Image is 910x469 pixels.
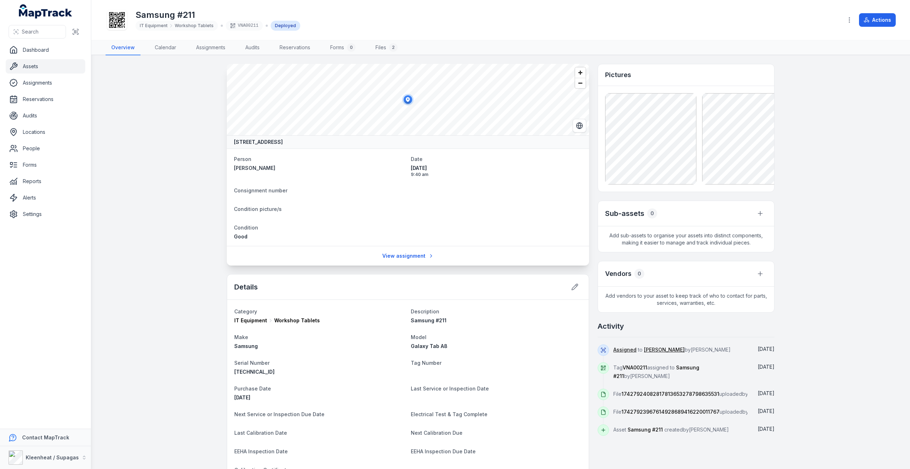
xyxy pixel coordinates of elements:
[628,427,663,433] span: Samsung #211
[758,390,774,396] time: 24/03/2025, 1:00:32 pm
[22,434,69,440] strong: Contact MapTrack
[347,43,356,52] div: 0
[234,394,250,400] time: 18/03/2025, 12:00:00 am
[6,141,85,156] a: People
[274,40,316,55] a: Reservations
[6,92,85,106] a: Reservations
[758,408,774,414] span: [DATE]
[411,156,423,162] span: Date
[598,287,774,312] span: Add vendors to your asset to keep track of who to contact for parts, services, warranties, etc.
[149,40,182,55] a: Calendar
[758,346,774,352] span: [DATE]
[411,308,439,314] span: Description
[6,109,85,123] a: Audits
[6,59,85,74] a: Assets
[411,343,448,349] span: Galaxy Tab A8
[613,391,788,397] span: File uploaded by [PERSON_NAME]
[758,390,774,396] span: [DATE]
[411,334,426,340] span: Model
[613,347,731,353] span: to by [PERSON_NAME]
[605,70,631,80] h3: Pictures
[234,334,248,340] span: Make
[9,25,66,39] button: Search
[26,454,79,460] strong: Kleenheat / Supagas
[19,4,72,19] a: MapTrack
[324,40,361,55] a: Forms0
[227,64,589,135] canvas: Map
[758,426,774,432] span: [DATE]
[234,156,251,162] span: Person
[613,409,788,415] span: File uploaded by [PERSON_NAME]
[234,165,405,172] a: [PERSON_NAME]
[22,28,39,35] span: Search
[234,385,271,392] span: Purchase Date
[634,269,644,279] div: 0
[575,78,586,88] button: Zoom out
[613,346,637,353] a: Assigned
[622,391,719,397] span: 17427924082817813653278798635531
[190,40,231,55] a: Assignments
[411,172,582,177] span: 9:40 am
[644,346,685,353] a: [PERSON_NAME]
[234,411,324,417] span: Next Service or Inspection Due Date
[411,165,582,177] time: 11/08/2025, 9:40:59 am
[234,317,267,324] span: IT Equipment
[411,385,489,392] span: Last Service or Inspection Date
[598,226,774,252] span: Add sub-assets to organise your assets into distinct components, making it easier to manage and t...
[140,23,168,29] span: IT Equipment
[758,364,774,370] span: [DATE]
[613,427,729,433] span: Asset created by [PERSON_NAME]
[234,343,258,349] span: Samsung
[411,430,462,436] span: Next Calibration Due
[6,125,85,139] a: Locations
[6,43,85,57] a: Dashboard
[411,448,476,454] span: EEHA Inspection Due Date
[758,408,774,414] time: 24/03/2025, 1:00:15 pm
[859,13,896,27] button: Actions
[411,317,446,323] span: Samsung #211
[411,360,441,366] span: Tag Number
[6,174,85,188] a: Reports
[6,191,85,205] a: Alerts
[411,411,487,417] span: Electrical Test & Tag Complete
[758,346,774,352] time: 11/08/2025, 9:40:59 am
[234,187,287,193] span: Consignment number
[226,21,263,31] div: VNA00211
[389,43,398,52] div: 2
[573,119,586,132] button: Switch to Satellite View
[234,225,258,231] span: Condition
[240,40,265,55] a: Audits
[136,9,300,21] h1: Samsung #211
[234,206,282,212] span: Condition picture/s
[234,138,283,146] strong: [STREET_ADDRESS]
[6,76,85,90] a: Assignments
[106,40,140,55] a: Overview
[234,360,270,366] span: Serial Number
[758,364,774,370] time: 24/03/2025, 1:01:36 pm
[613,364,699,379] span: Tag assigned to by [PERSON_NAME]
[647,208,657,218] div: 0
[234,448,288,454] span: EEHA Inspection Date
[605,269,632,279] h3: Vendors
[234,308,257,314] span: Category
[234,233,247,239] span: Good
[234,430,287,436] span: Last Calibration Date
[234,394,250,400] span: [DATE]
[598,321,624,331] h2: Activity
[411,165,582,172] span: [DATE]
[758,426,774,432] time: 24/03/2025, 12:56:26 pm
[623,364,647,370] span: VNA00211
[605,208,644,218] h2: Sub-assets
[274,317,320,324] span: Workshop Tablets
[234,369,275,375] span: [TECHNICAL_ID]
[378,249,439,263] a: View assignment
[622,409,720,415] span: 17427923967614928689416220011767
[175,23,214,29] span: Workshop Tablets
[370,40,403,55] a: Files2
[271,21,300,31] div: Deployed
[575,67,586,78] button: Zoom in
[6,158,85,172] a: Forms
[6,207,85,221] a: Settings
[234,282,258,292] h2: Details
